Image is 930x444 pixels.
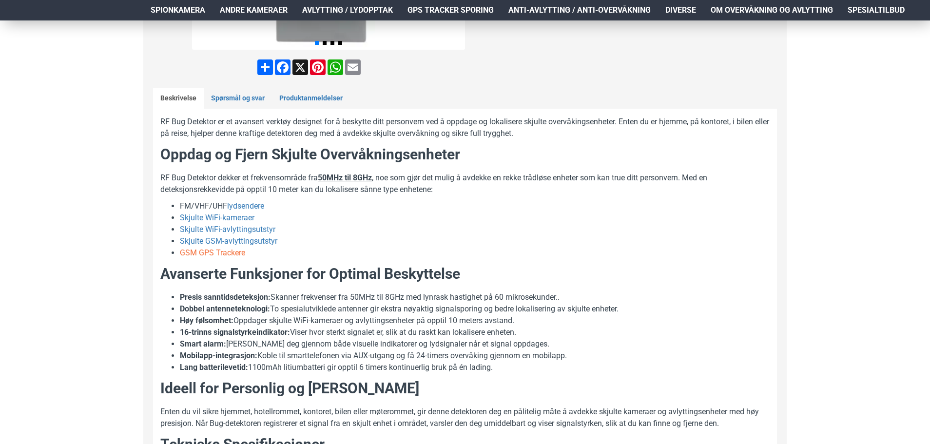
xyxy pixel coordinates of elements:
span: Andre kameraer [220,4,288,16]
a: GSM GPS Trackere [180,247,245,259]
a: Pinterest [309,59,327,75]
li: FM/VHF/UHF [180,200,770,212]
strong: Lang batterilevetid: [180,363,248,372]
li: Koble til smarttelefonen via AUX-utgang og få 24-timers overvåking gjennom en mobilapp. [180,350,770,362]
strong: Presis sanntidsdeteksjon: [180,292,271,302]
li: To spesialutviklede antenner gir ekstra nøyaktig signalsporing og bedre lokalisering av skjulte e... [180,303,770,315]
a: Spørsmål og svar [204,88,272,109]
strong: Smart alarm: [180,339,226,348]
li: Oppdager skjulte WiFi-kameraer og avlyttingsenheter på opptil 10 meters avstand. [180,315,770,327]
span: Spionkamera [151,4,205,16]
b: Dobbel antenneteknologi: [180,304,270,313]
p: RF Bug Detektor er et avansert verktøy designet for å beskytte ditt personvern ved å oppdage og l... [160,116,770,139]
a: Skjulte WiFi-kameraer [180,212,254,224]
span: Anti-avlytting / Anti-overvåkning [508,4,651,16]
strong: Mobilapp-integrasjon: [180,351,257,360]
span: Om overvåkning og avlytting [711,4,833,16]
span: Go to slide 3 [330,41,334,45]
p: Enten du vil sikre hjemmet, hotellrommet, kontoret, bilen eller møterommet, gir denne detektoren ... [160,406,770,429]
span: Spesialtilbud [848,4,905,16]
a: Share [256,59,274,75]
li: Viser hvor sterkt signalet er, slik at du raskt kan lokalisere enheten. [180,327,770,338]
li: [PERSON_NAME] deg gjennom både visuelle indikatorer og lydsignaler når et signal oppdages. [180,338,770,350]
a: Facebook [274,59,291,75]
span: Go to slide 1 [315,41,319,45]
span: GPS Tracker Sporing [407,4,494,16]
h2: Oppdag og Fjern Skjulte Overvåkningsenheter [160,144,770,165]
a: Skjulte WiFi-avlyttingsutstyr [180,224,275,235]
a: Email [344,59,362,75]
li: Skanner frekvenser fra 50MHz til 8GHz med lynrask hastighet på 60 mikrosekunder.. [180,291,770,303]
b: 16-trinns signalstyrkeindikator: [180,328,290,337]
a: WhatsApp [327,59,344,75]
a: Skjulte GSM-avlyttingsutstyr [180,235,277,247]
a: lydsendere [227,200,264,212]
span: Go to slide 2 [323,41,327,45]
span: Go to slide 4 [338,41,342,45]
strong: Høy følsomhet: [180,316,233,325]
u: 50MHz til 8GHz [318,173,372,182]
h2: Ideell for Personlig og [PERSON_NAME] [160,378,770,399]
a: Produktanmeldelser [272,88,350,109]
li: 1100mAh litiumbatteri gir opptil 6 timers kontinuerlig bruk på én lading. [180,362,770,373]
a: Beskrivelse [153,88,204,109]
span: Diverse [665,4,696,16]
span: Avlytting / Lydopptak [302,4,393,16]
a: X [291,59,309,75]
p: RF Bug Detektor dekker et frekvensområde fra , noe som gjør det mulig å avdekke en rekke trådløse... [160,172,770,195]
h2: Avanserte Funksjoner for Optimal Beskyttelse [160,264,770,284]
